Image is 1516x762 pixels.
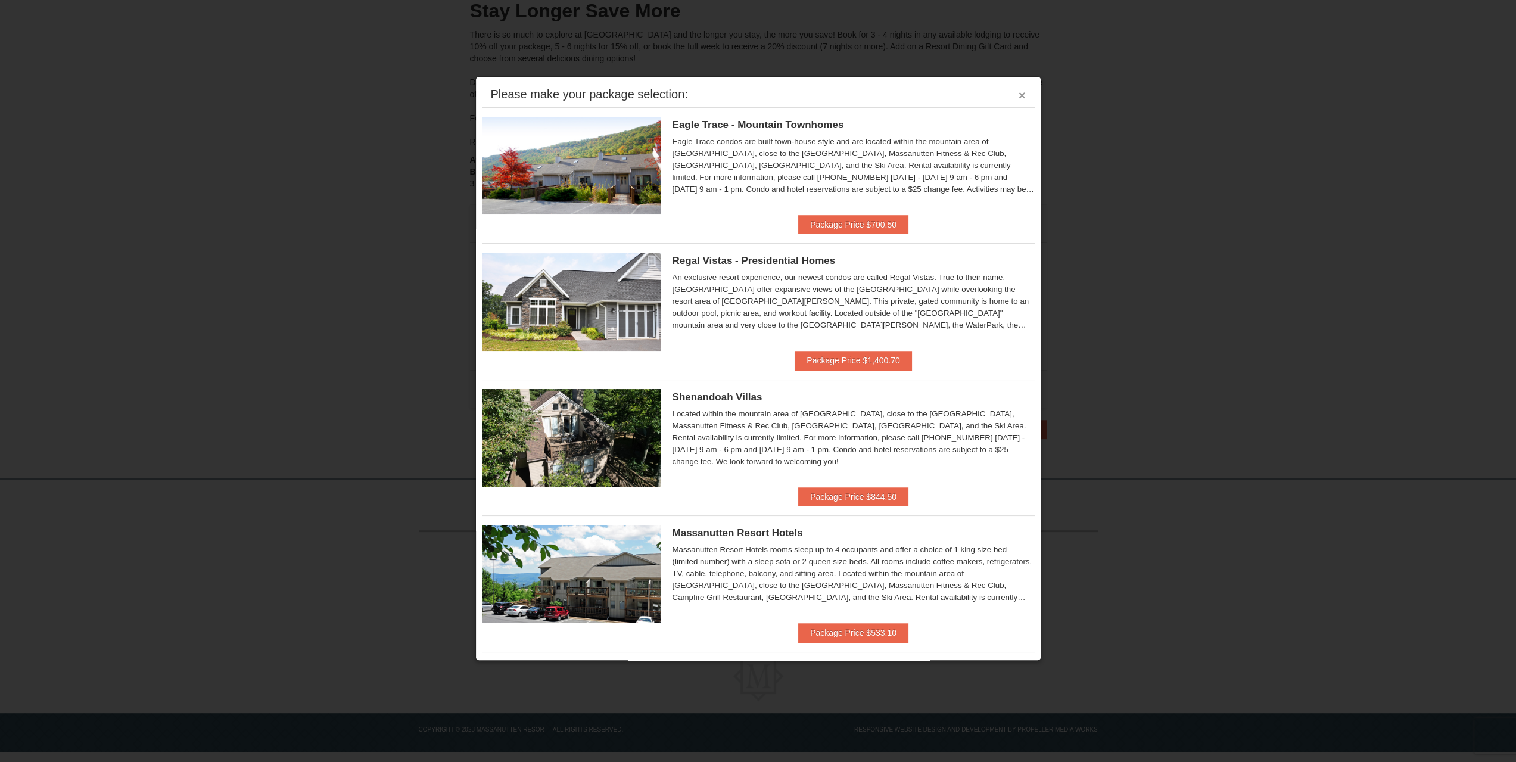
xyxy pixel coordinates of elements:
div: Located within the mountain area of [GEOGRAPHIC_DATA], close to the [GEOGRAPHIC_DATA], Massanutte... [673,408,1035,468]
span: Regal Vistas - Presidential Homes [673,255,836,266]
div: Please make your package selection: [491,88,688,100]
img: 19219019-2-e70bf45f.jpg [482,389,661,487]
button: Package Price $844.50 [798,487,908,506]
div: Massanutten Resort Hotels rooms sleep up to 4 occupants and offer a choice of 1 king size bed (li... [673,544,1035,604]
img: 19218983-1-9b289e55.jpg [482,117,661,214]
span: Eagle Trace - Mountain Townhomes [673,119,844,130]
button: Package Price $700.50 [798,215,908,234]
img: 19218991-1-902409a9.jpg [482,253,661,350]
button: × [1019,89,1026,101]
button: Package Price $533.10 [798,623,908,642]
div: Eagle Trace condos are built town-house style and are located within the mountain area of [GEOGRA... [673,136,1035,195]
span: Shenandoah Villas [673,391,762,403]
img: 19219026-1-e3b4ac8e.jpg [482,525,661,623]
div: An exclusive resort experience, our newest condos are called Regal Vistas. True to their name, [G... [673,272,1035,331]
button: Package Price $1,400.70 [795,351,911,370]
span: Massanutten Resort Hotels [673,527,803,539]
